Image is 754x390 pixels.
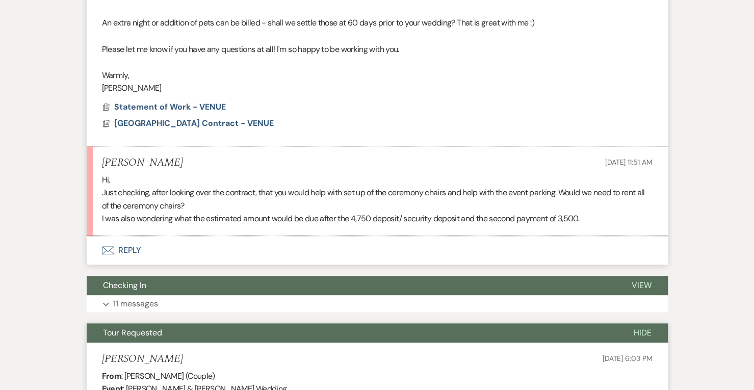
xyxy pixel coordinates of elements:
span: [DATE] 11:51 AM [605,158,653,167]
span: [DATE] 6:03 PM [602,354,652,363]
p: Just checking, after looking over the contract, that you would help with set up of the ceremony c... [102,186,653,212]
p: [PERSON_NAME] [102,82,653,95]
p: An extra night or addition of pets can be billed - shall we settle those at 60 days prior to your... [102,16,653,30]
span: Tour Requested [103,327,162,338]
p: I was also wondering what the estimated amount would be due after the 4,750 deposit/ security dep... [102,212,653,225]
button: [GEOGRAPHIC_DATA] Contract - VENUE [114,117,276,129]
span: Checking In [103,280,146,291]
b: From [102,371,121,381]
button: View [615,276,668,295]
button: Reply [87,236,668,265]
p: Hi, [102,173,653,187]
h5: [PERSON_NAME] [102,353,183,366]
p: Please let me know if you have any questions at all! I'm so happy to be working with you. [102,43,653,56]
h5: [PERSON_NAME] [102,157,183,169]
button: 11 messages [87,295,668,313]
span: [GEOGRAPHIC_DATA] Contract - VENUE [114,118,274,128]
span: View [632,280,652,291]
span: Statement of Work - VENUE [114,101,226,112]
span: Hide [634,327,652,338]
button: Statement of Work - VENUE [114,101,228,113]
button: Hide [617,323,668,343]
p: 11 messages [113,297,158,310]
button: Checking In [87,276,615,295]
p: Warmly, [102,69,653,82]
button: Tour Requested [87,323,617,343]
